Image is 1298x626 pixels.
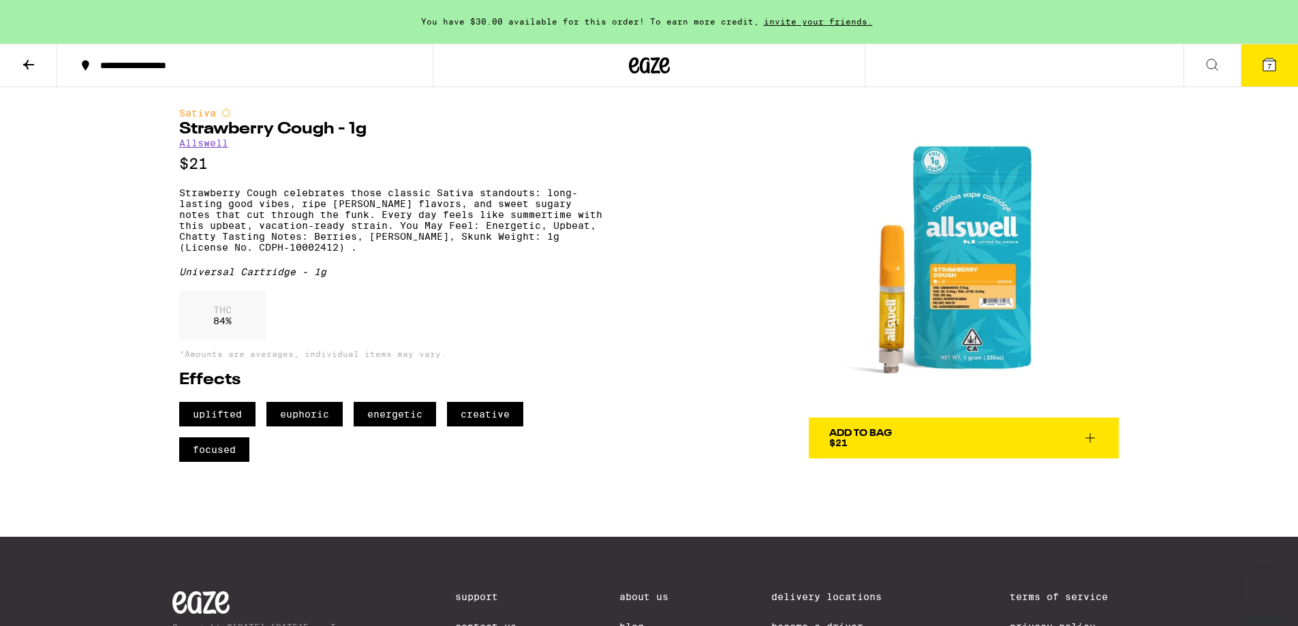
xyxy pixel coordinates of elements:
img: Allswell - Strawberry Cough - 1g [809,108,1119,418]
h2: Effects [179,372,602,388]
div: 84 % [179,291,266,340]
p: Strawberry Cough celebrates those classic Sativa standouts: long-lasting good vibes, ripe [PERSON... [179,187,602,253]
p: $21 [179,155,602,172]
span: focused [179,437,249,462]
span: invite your friends. [759,17,878,26]
span: euphoric [266,402,343,426]
div: Universal Cartridge - 1g [179,266,602,277]
button: 7 [1241,44,1298,87]
span: You have $30.00 available for this order! To earn more credit, [421,17,759,26]
button: Add To Bag$21 [809,418,1119,458]
span: uplifted [179,402,256,426]
span: $21 [829,437,848,448]
span: creative [447,402,523,426]
a: Allswell [179,138,228,148]
span: 7 [1267,62,1271,70]
img: sativaColor.svg [221,108,232,119]
p: THC [213,304,232,315]
a: Terms of Service [1010,591,1126,602]
span: energetic [354,402,436,426]
a: Support [455,591,516,602]
div: Add To Bag [829,428,892,438]
a: About Us [619,591,668,602]
h1: Strawberry Cough - 1g [179,121,602,138]
p: *Amounts are averages, individual items may vary. [179,349,602,358]
iframe: Button to launch messaging window [1243,572,1287,615]
a: Delivery Locations [771,591,906,602]
div: Sativa [179,108,602,119]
